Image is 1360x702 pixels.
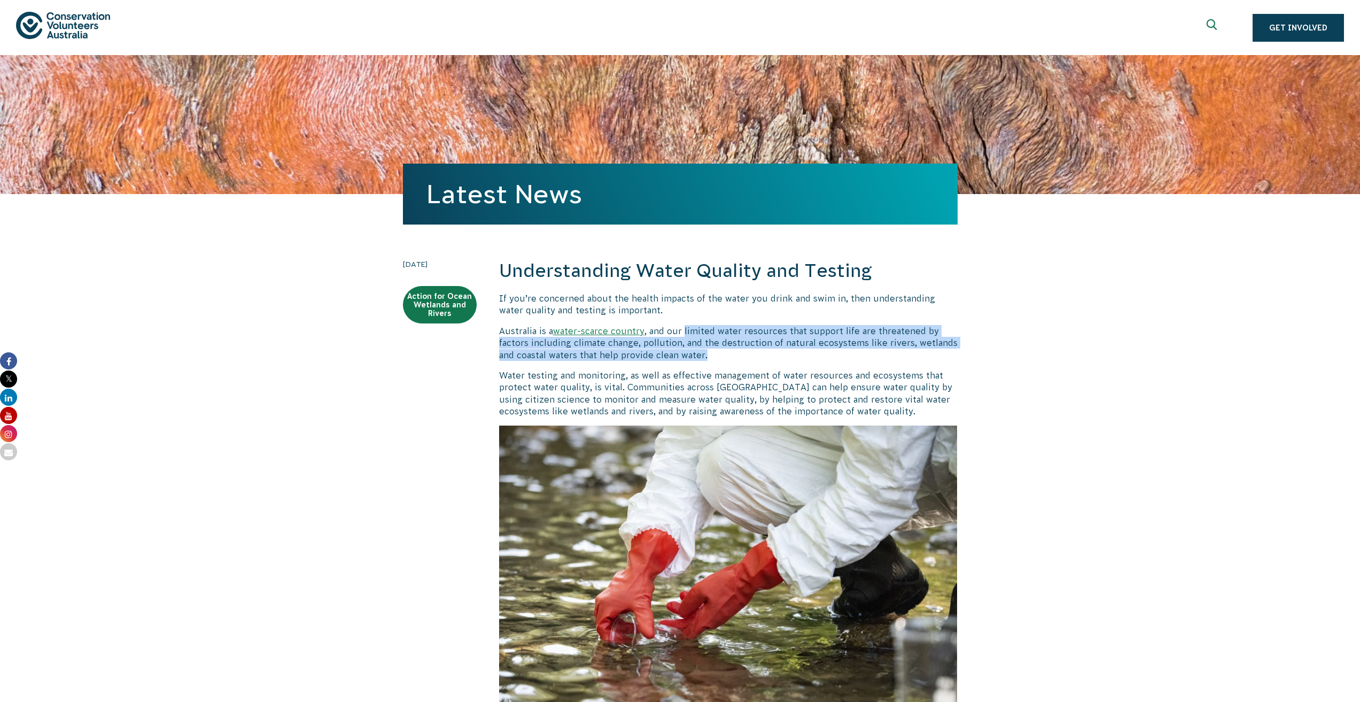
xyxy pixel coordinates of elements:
[499,325,958,361] p: Australia is a , and our limited water resources that support life are threatened by factors incl...
[499,369,958,418] p: Water testing and monitoring, as well as effective management of water resources and ecosystems t...
[1253,14,1344,42] a: Get Involved
[16,12,110,39] img: logo.svg
[553,326,644,336] a: water-scarce country
[403,286,477,323] a: Action for Ocean Wetlands and Rivers
[426,180,582,209] a: Latest News
[499,292,958,317] p: If you’re concerned about the health impacts of the water you drink and swim in, then understandi...
[1207,19,1220,36] span: Expand search box
[403,258,477,270] time: [DATE]
[1318,10,1344,35] button: Show mobile navigation menu
[1200,15,1226,41] button: Expand search box Close search box
[499,258,958,284] h2: Understanding Water Quality and Testing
